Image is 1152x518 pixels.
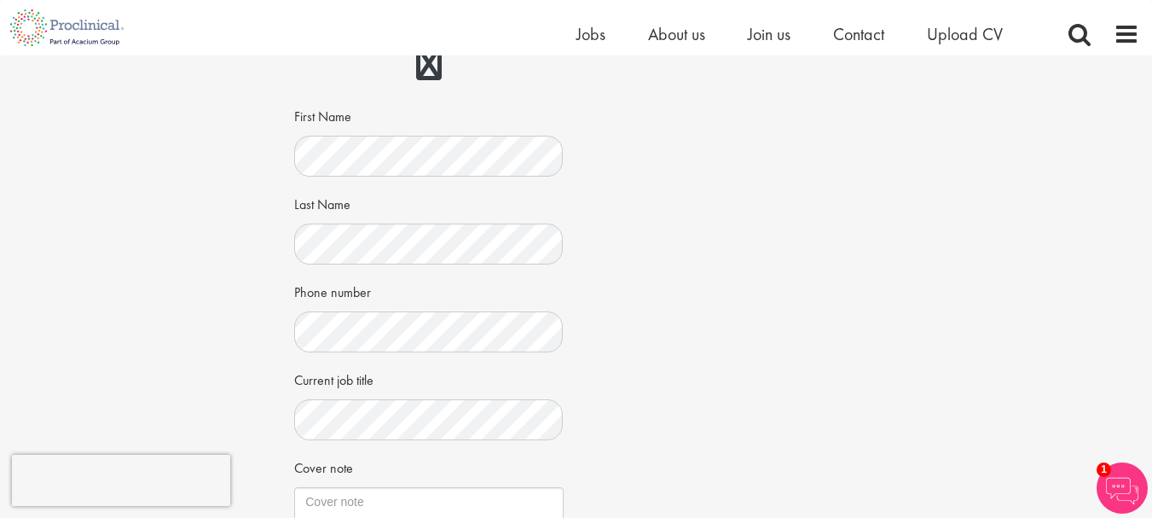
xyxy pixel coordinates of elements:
label: Cover note [294,453,353,479]
label: First Name [294,102,351,127]
a: About us [648,23,705,45]
span: 1 [1097,463,1111,477]
label: Last Name [294,189,350,215]
img: Chatbot [1097,463,1148,514]
a: Contact [833,23,884,45]
iframe: reCAPTCHA [12,455,230,506]
label: Phone number [294,277,371,303]
a: Jobs [576,23,605,45]
label: Current job title [294,365,373,391]
a: Upload CV [927,23,1003,45]
a: Join us [748,23,790,45]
